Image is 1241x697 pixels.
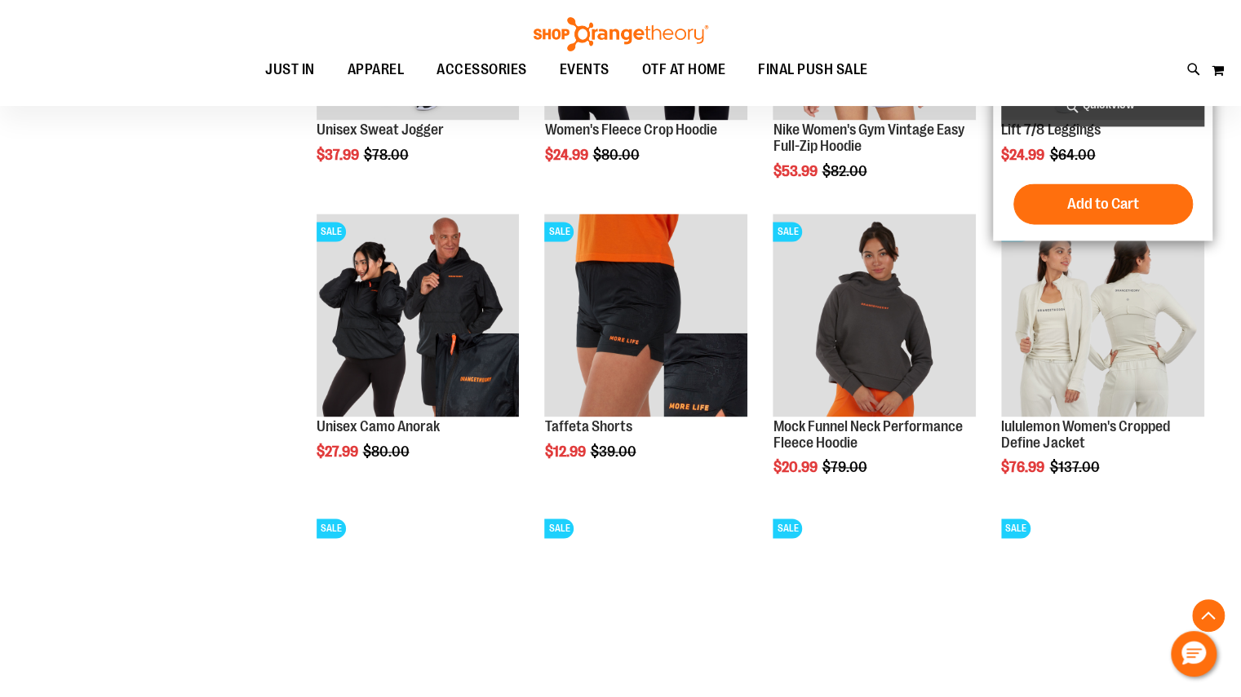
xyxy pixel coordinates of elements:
a: Product image for Mock Funnel Neck Performance Fleece HoodieSALE [773,214,976,419]
a: Product image for lululemon Define Jacket CroppedSALE [1001,214,1204,419]
span: FINAL PUSH SALE [758,51,868,88]
span: $80.00 [592,147,641,163]
div: product [765,205,984,517]
img: Shop Orangetheory [531,17,711,51]
span: SALE [544,222,574,241]
span: $24.99 [1001,147,1047,163]
a: Mock Funnel Neck Performance Fleece Hoodie [773,418,962,451]
a: FINAL PUSH SALE [742,51,884,89]
a: ACCESSORIES [420,51,543,89]
span: $64.00 [1049,147,1097,163]
button: Add to Cart [1013,183,1193,224]
span: $76.99 [1001,459,1047,475]
span: $24.99 [544,147,590,163]
span: $20.99 [773,459,819,475]
span: $53.99 [773,163,819,179]
a: JUST IN [249,51,331,89]
span: $37.99 [317,147,361,163]
img: Product image for lululemon Define Jacket Cropped [1001,214,1204,417]
span: SALE [544,518,574,538]
span: $39.00 [590,443,638,460]
a: Lift 7/8 Leggings [1001,121,1100,138]
a: Unisex Sweat Jogger [317,121,444,138]
span: $137.00 [1049,459,1101,475]
a: APPAREL [331,51,421,88]
a: OTF AT HOME [626,51,742,89]
button: Hello, have a question? Let’s chat. [1171,631,1217,677]
a: Product image for Camo Tafetta ShortsSALE [544,214,747,419]
a: EVENTS [543,51,626,89]
span: $78.00 [364,147,411,163]
div: product [308,205,528,501]
span: SALE [1001,518,1030,538]
span: EVENTS [560,51,609,88]
button: Back To Top [1192,599,1225,632]
div: product [536,205,756,501]
span: SALE [317,518,346,538]
a: Taffeta Shorts [544,418,632,435]
a: Product image for Unisex Camo AnorakSALE [317,214,520,419]
a: lululemon Women's Cropped Define Jacket [1001,418,1169,451]
span: $82.00 [822,163,869,179]
span: SALE [773,222,802,241]
span: $80.00 [363,443,412,460]
span: APPAREL [348,51,405,88]
div: product [993,205,1212,517]
img: Product image for Unisex Camo Anorak [317,214,520,417]
a: Women's Fleece Crop Hoodie [544,121,716,138]
span: SALE [317,222,346,241]
span: $27.99 [317,443,361,460]
span: JUST IN [265,51,315,88]
span: OTF AT HOME [642,51,726,88]
span: $79.00 [822,459,869,475]
span: SALE [773,518,802,538]
img: Product image for Camo Tafetta Shorts [544,214,747,417]
span: ACCESSORIES [437,51,527,88]
img: Product image for Mock Funnel Neck Performance Fleece Hoodie [773,214,976,417]
a: Unisex Camo Anorak [317,418,440,435]
a: Nike Women's Gym Vintage Easy Full-Zip Hoodie [773,121,964,154]
span: $12.99 [544,443,587,460]
span: Add to Cart [1067,195,1139,213]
